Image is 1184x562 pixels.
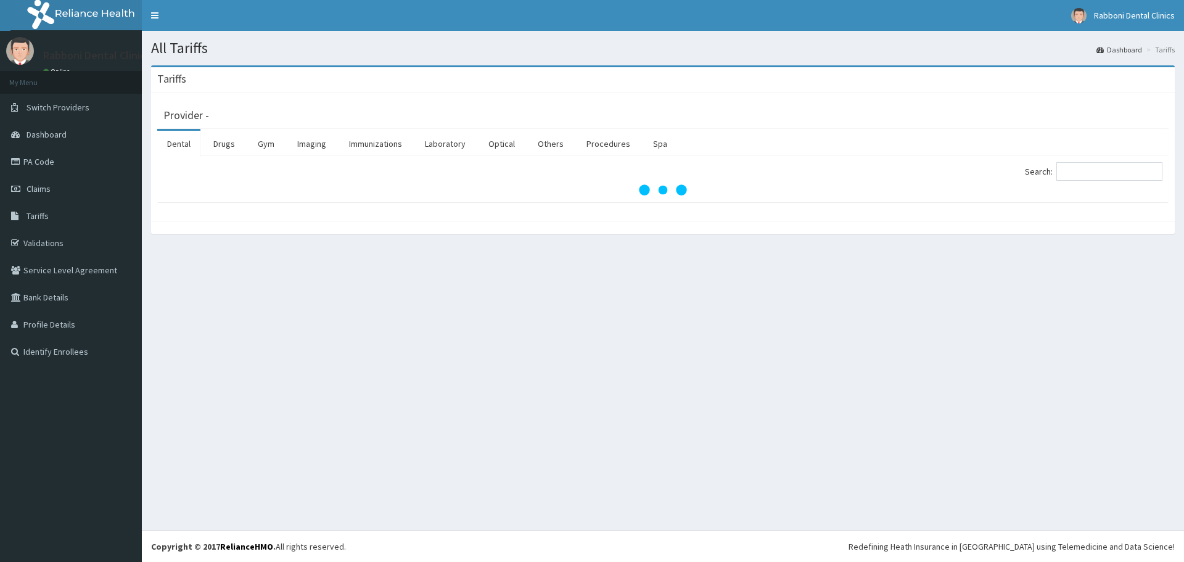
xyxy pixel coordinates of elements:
[1096,44,1142,55] a: Dashboard
[27,183,51,194] span: Claims
[577,131,640,157] a: Procedures
[6,37,34,65] img: User Image
[638,165,688,215] svg: audio-loading
[220,541,273,552] a: RelianceHMO
[248,131,284,157] a: Gym
[142,531,1184,562] footer: All rights reserved.
[151,541,276,552] strong: Copyright © 2017 .
[287,131,336,157] a: Imaging
[203,131,245,157] a: Drugs
[1071,8,1087,23] img: User Image
[27,210,49,221] span: Tariffs
[849,540,1175,553] div: Redefining Heath Insurance in [GEOGRAPHIC_DATA] using Telemedicine and Data Science!
[1143,44,1175,55] li: Tariffs
[1056,162,1162,181] input: Search:
[163,110,209,121] h3: Provider -
[157,131,200,157] a: Dental
[415,131,475,157] a: Laboratory
[643,131,677,157] a: Spa
[1025,162,1162,181] label: Search:
[151,40,1175,56] h1: All Tariffs
[339,131,412,157] a: Immunizations
[27,129,67,140] span: Dashboard
[528,131,573,157] a: Others
[27,102,89,113] span: Switch Providers
[479,131,525,157] a: Optical
[1094,10,1175,21] span: Rabboni Dental Clinics
[43,67,73,76] a: Online
[157,73,186,85] h3: Tariffs
[43,50,150,61] p: Rabboni Dental Clinics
